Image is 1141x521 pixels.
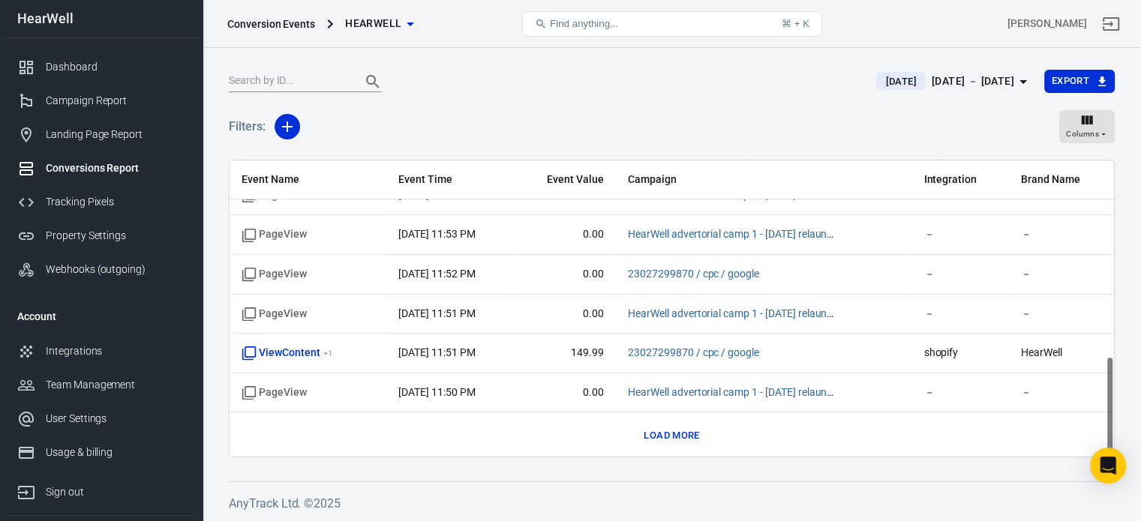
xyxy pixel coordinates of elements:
[46,160,185,176] div: Conversions Report
[5,12,197,25] div: HearWell
[5,219,197,253] a: Property Settings
[5,402,197,436] a: User Settings
[46,127,185,142] div: Landing Page Report
[5,469,197,509] a: Sign out
[1059,110,1115,143] button: Columns
[339,10,419,37] button: HearWell
[398,172,502,187] span: Event Time
[640,424,703,448] button: Load more
[1021,267,1102,282] span: －
[229,72,349,91] input: Search by ID...
[5,253,197,286] a: Webhooks (outgoing)
[1021,172,1102,187] span: Brand Name
[242,227,307,242] span: Standard event name
[628,386,908,398] a: HearWell advertorial camp 1 - [DATE] relaunch / cpc / taboola
[5,50,197,84] a: Dashboard
[242,267,307,282] span: Standard event name
[46,194,185,210] div: Tracking Pixels
[628,268,759,280] a: 23027299870 / cpc / google
[522,11,822,37] button: Find anything...⌘ + K
[628,172,838,187] span: Campaign
[932,72,1014,91] div: [DATE] － [DATE]
[1021,385,1102,400] span: －
[628,385,838,400] span: HearWell advertorial camp 1 - 23.09.25 relaunch / cpc / taboola
[229,494,1115,513] h6: AnyTrack Ltd. © 2025
[5,84,197,118] a: Campaign Report
[628,346,759,358] a: 23027299870 / cpc / google
[5,436,197,469] a: Usage & billing
[398,386,475,398] time: 2025-10-12T23:50:29+02:00
[46,262,185,277] div: Webhooks (outgoing)
[628,227,838,242] span: HearWell advertorial camp 1 - 23.09.25 relaunch / cpc / taboola
[1007,16,1087,31] div: Account id: BS7ZPrtF
[5,298,197,334] li: Account
[1021,307,1102,322] span: －
[242,172,374,187] span: Event Name
[1044,70,1115,93] button: Export
[46,343,185,359] div: Integrations
[323,348,333,358] sup: + 1
[628,189,908,201] a: HearWell advertorial camp 1 - [DATE] relaunch / cpc / taboola
[526,346,604,361] span: 149.99
[46,93,185,109] div: Campaign Report
[923,172,997,187] span: Integration
[628,307,838,322] span: HearWell advertorial camp 1 - 23.09.25 relaunch / cpc / taboola
[628,346,759,361] span: 23027299870 / cpc / google
[550,18,618,29] span: Find anything...
[242,307,307,322] span: Standard event name
[5,118,197,151] a: Landing Page Report
[864,69,1043,94] button: [DATE][DATE] － [DATE]
[923,307,997,322] span: －
[526,307,604,322] span: 0.00
[526,267,604,282] span: 0.00
[923,227,997,242] span: －
[5,334,197,368] a: Integrations
[345,14,401,33] span: HearWell
[355,64,391,100] button: Search
[230,160,1114,457] div: scrollable content
[5,151,197,185] a: Conversions Report
[628,267,759,282] span: 23027299870 / cpc / google
[46,445,185,460] div: Usage & billing
[526,385,604,400] span: 0.00
[46,59,185,75] div: Dashboard
[782,18,809,29] div: ⌘ + K
[46,228,185,244] div: Property Settings
[1021,227,1102,242] span: －
[1021,346,1102,361] span: HearWell
[46,377,185,393] div: Team Management
[242,385,307,400] span: Standard event name
[1090,448,1126,484] div: Open Intercom Messenger
[5,185,197,219] a: Tracking Pixels
[526,172,604,187] span: Event Value
[398,189,475,201] time: 2025-10-12T23:54:14+02:00
[229,103,266,151] h5: Filters:
[5,368,197,402] a: Team Management
[227,16,315,31] div: Conversion Events
[1066,127,1099,141] span: Columns
[923,385,997,400] span: －
[628,228,908,240] a: HearWell advertorial camp 1 - [DATE] relaunch / cpc / taboola
[1093,6,1129,42] a: Sign out
[398,307,475,319] time: 2025-10-12T23:51:36+02:00
[398,346,475,358] time: 2025-10-12T23:51:19+02:00
[398,268,475,280] time: 2025-10-12T23:52:56+02:00
[526,227,604,242] span: 0.00
[46,411,185,427] div: User Settings
[879,74,922,89] span: [DATE]
[46,484,185,500] div: Sign out
[242,346,332,361] span: ViewContent
[628,307,908,319] a: HearWell advertorial camp 1 - [DATE] relaunch / cpc / taboola
[398,228,475,240] time: 2025-10-12T23:53:03+02:00
[923,267,997,282] span: －
[923,346,997,361] span: shopify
